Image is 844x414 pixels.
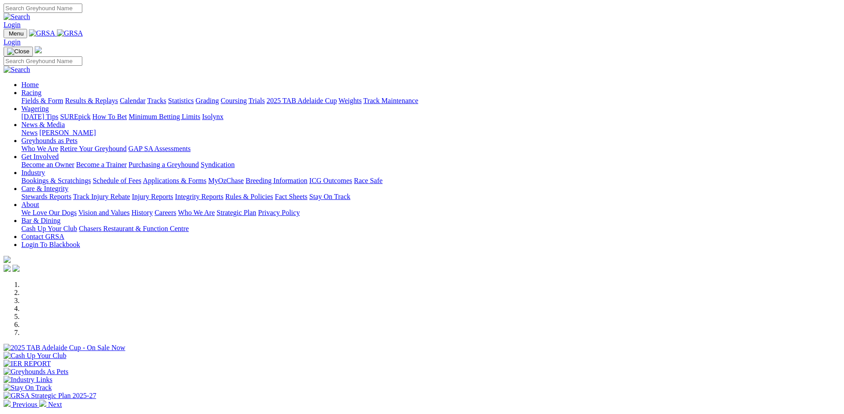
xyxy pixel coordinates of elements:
[21,233,64,240] a: Contact GRSA
[21,185,69,192] a: Care & Integrity
[39,129,96,136] a: [PERSON_NAME]
[60,145,127,152] a: Retire Your Greyhound
[129,113,200,120] a: Minimum Betting Limits
[21,161,840,169] div: Get Involved
[35,46,42,53] img: logo-grsa-white.png
[4,13,30,21] img: Search
[21,209,840,217] div: About
[21,121,65,128] a: News & Media
[309,193,350,200] a: Stay On Track
[21,209,77,216] a: We Love Our Dogs
[76,161,127,168] a: Become a Trainer
[21,129,840,137] div: News & Media
[4,352,66,360] img: Cash Up Your Club
[4,38,20,46] a: Login
[21,105,49,112] a: Wagering
[21,193,71,200] a: Stewards Reports
[79,225,189,232] a: Chasers Restaurant & Function Centre
[39,400,46,407] img: chevron-right-pager-white.svg
[21,129,37,136] a: News
[267,97,337,104] a: 2025 TAB Adelaide Cup
[175,193,223,200] a: Integrity Reports
[21,153,59,160] a: Get Involved
[4,360,51,368] img: IER REPORT
[21,137,77,144] a: Greyhounds as Pets
[21,193,840,201] div: Care & Integrity
[39,401,62,408] a: Next
[12,401,37,408] span: Previous
[143,177,206,184] a: Applications & Forms
[225,193,273,200] a: Rules & Policies
[339,97,362,104] a: Weights
[4,265,11,272] img: facebook.svg
[21,161,74,168] a: Become an Owner
[21,113,840,121] div: Wagering
[131,209,153,216] a: History
[4,384,52,392] img: Stay On Track
[73,193,130,200] a: Track Injury Rebate
[4,344,125,352] img: 2025 TAB Adelaide Cup - On Sale Now
[65,97,118,104] a: Results & Replays
[21,177,840,185] div: Industry
[4,401,39,408] a: Previous
[246,177,307,184] a: Breeding Information
[4,47,33,56] button: Toggle navigation
[309,177,352,184] a: ICG Outcomes
[4,256,11,263] img: logo-grsa-white.png
[21,241,80,248] a: Login To Blackbook
[248,97,265,104] a: Trials
[12,265,20,272] img: twitter.svg
[21,201,39,208] a: About
[4,376,52,384] img: Industry Links
[147,97,166,104] a: Tracks
[154,209,176,216] a: Careers
[354,177,382,184] a: Race Safe
[208,177,244,184] a: MyOzChase
[21,217,61,224] a: Bar & Dining
[21,145,840,153] div: Greyhounds as Pets
[363,97,418,104] a: Track Maintenance
[21,89,41,96] a: Racing
[21,97,63,104] a: Fields & Form
[21,81,39,88] a: Home
[120,97,145,104] a: Calendar
[217,209,256,216] a: Strategic Plan
[57,29,83,37] img: GRSA
[168,97,194,104] a: Statistics
[29,29,55,37] img: GRSA
[221,97,247,104] a: Coursing
[196,97,219,104] a: Grading
[21,113,58,120] a: [DATE] Tips
[48,401,62,408] span: Next
[21,145,58,152] a: Who We Are
[21,177,91,184] a: Bookings & Scratchings
[201,161,234,168] a: Syndication
[178,209,215,216] a: Who We Are
[93,177,141,184] a: Schedule of Fees
[7,48,29,55] img: Close
[93,113,127,120] a: How To Bet
[4,29,27,38] button: Toggle navigation
[4,56,82,66] input: Search
[4,66,30,74] img: Search
[21,225,77,232] a: Cash Up Your Club
[78,209,129,216] a: Vision and Values
[4,21,20,28] a: Login
[21,225,840,233] div: Bar & Dining
[129,161,199,168] a: Purchasing a Greyhound
[4,400,11,407] img: chevron-left-pager-white.svg
[4,392,96,400] img: GRSA Strategic Plan 2025-27
[258,209,300,216] a: Privacy Policy
[132,193,173,200] a: Injury Reports
[129,145,191,152] a: GAP SA Assessments
[60,113,90,120] a: SUREpick
[202,113,223,120] a: Isolynx
[21,97,840,105] div: Racing
[4,4,82,13] input: Search
[275,193,307,200] a: Fact Sheets
[21,169,45,176] a: Industry
[4,368,69,376] img: Greyhounds As Pets
[9,30,24,37] span: Menu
